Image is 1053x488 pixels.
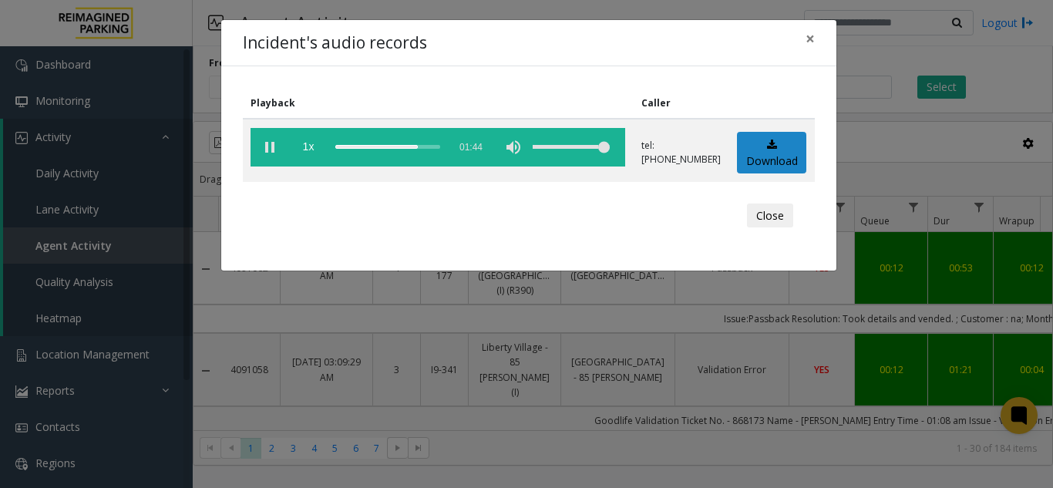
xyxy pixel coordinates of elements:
th: Playback [243,88,634,119]
div: scrub bar [335,128,440,167]
th: Caller [634,88,729,119]
span: × [806,28,815,49]
div: volume level [533,128,610,167]
button: Close [747,204,793,228]
p: tel:[PHONE_NUMBER] [641,139,721,167]
a: Download [737,132,806,174]
span: playback speed button [289,128,328,167]
button: Close [795,20,826,58]
h4: Incident's audio records [243,31,427,56]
